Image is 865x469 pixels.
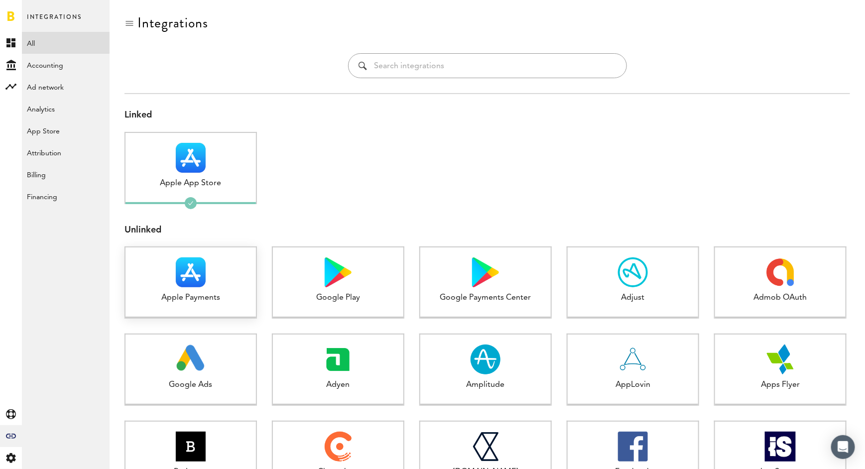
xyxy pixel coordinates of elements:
[325,432,351,462] img: Chargebee
[472,257,499,287] img: Google Payments Center
[22,54,110,76] a: Accounting
[22,185,110,207] a: Financing
[273,379,403,391] div: Adyen
[420,379,551,391] div: Amplitude
[22,163,110,185] a: Billing
[27,11,82,32] span: Integrations
[124,109,850,122] div: Linked
[176,257,206,287] img: Apple Payments
[420,292,551,304] div: Google Payments Center
[374,54,617,78] input: Search integrations
[125,379,256,391] div: Google Ads
[22,76,110,98] a: Ad network
[831,435,855,459] div: Open Intercom Messenger
[618,432,648,462] img: Facebook
[618,345,648,374] img: AppLovin
[618,257,648,287] img: Adjust
[176,345,206,374] img: Google Ads
[765,345,795,374] img: Apps Flyer
[125,292,256,304] div: Apple Payments
[715,292,846,304] div: Admob OAuth
[22,98,110,119] a: Analytics
[568,292,698,304] div: Adjust
[22,119,110,141] a: App Store
[176,432,206,462] img: Braintree
[765,257,795,287] img: Admob OAuth
[323,345,353,374] img: Adyen
[22,32,110,54] a: All
[273,292,403,304] div: Google Play
[325,257,352,287] img: Google Play
[765,432,796,462] img: ironSource
[22,141,110,163] a: Attribution
[176,143,206,173] img: Apple App Store
[568,379,698,391] div: AppLovin
[471,345,500,374] img: Amplitude
[21,7,57,16] span: Support
[137,15,208,31] div: Integrations
[124,224,850,237] div: Unlinked
[715,379,846,391] div: Apps Flyer
[472,432,498,462] img: Checkout.com
[125,178,256,189] div: Apple App Store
